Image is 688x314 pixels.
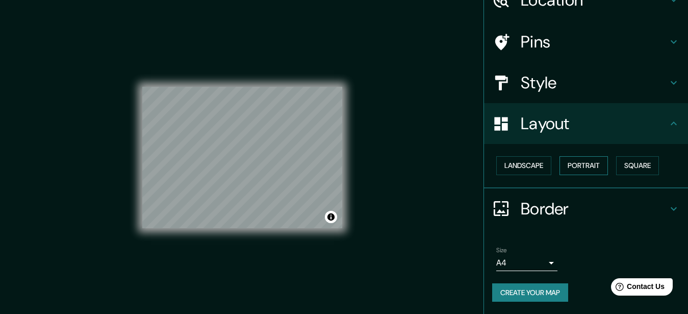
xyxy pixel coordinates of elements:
[616,156,659,175] button: Square
[484,21,688,62] div: Pins
[492,283,568,302] button: Create your map
[484,62,688,103] div: Style
[521,32,668,52] h4: Pins
[521,73,668,93] h4: Style
[484,188,688,229] div: Border
[496,156,551,175] button: Landscape
[521,113,668,134] h4: Layout
[597,274,677,303] iframe: Help widget launcher
[496,255,557,271] div: A4
[559,156,608,175] button: Portrait
[496,246,507,254] label: Size
[142,87,342,228] canvas: Map
[521,199,668,219] h4: Border
[325,211,337,223] button: Toggle attribution
[484,103,688,144] div: Layout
